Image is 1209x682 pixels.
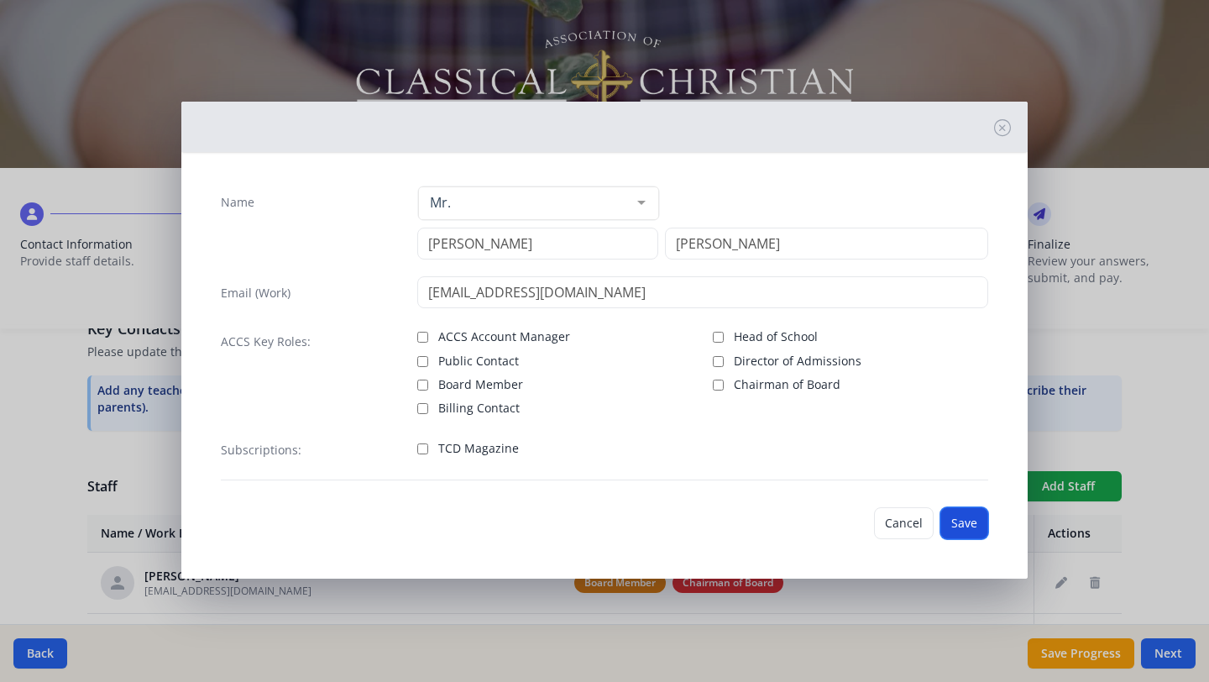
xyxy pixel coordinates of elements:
[665,228,988,260] input: Last Name
[417,443,428,454] input: TCD Magazine
[438,353,519,370] span: Public Contact
[417,332,428,343] input: ACCS Account Manager
[426,194,625,211] span: Mr.
[734,376,840,393] span: Chairman of Board
[417,356,428,367] input: Public Contact
[940,507,988,539] button: Save
[438,440,519,457] span: TCD Magazine
[221,194,254,211] label: Name
[221,285,290,302] label: Email (Work)
[438,376,523,393] span: Board Member
[221,333,311,350] label: ACCS Key Roles:
[417,380,428,391] input: Board Member
[417,403,428,414] input: Billing Contact
[874,507,934,539] button: Cancel
[713,356,724,367] input: Director of Admissions
[417,276,989,308] input: contact@site.com
[417,228,658,260] input: First Name
[713,332,724,343] input: Head of School
[438,328,570,345] span: ACCS Account Manager
[734,353,861,370] span: Director of Admissions
[438,400,520,417] span: Billing Contact
[713,380,724,391] input: Chairman of Board
[734,328,818,345] span: Head of School
[221,442,301,459] label: Subscriptions:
